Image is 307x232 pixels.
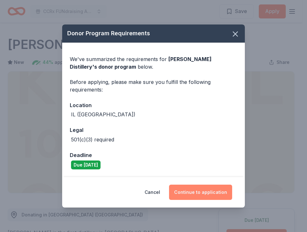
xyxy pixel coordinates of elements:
div: Location [70,101,237,109]
div: Due [DATE] [71,160,101,169]
div: Legal [70,126,237,134]
div: Deadline [70,151,237,159]
button: Continue to application [169,185,232,200]
div: Donor Program Requirements [62,24,245,43]
div: We've summarized the requirements for below. [70,55,237,71]
div: 501(c)(3) required [71,136,114,143]
button: Cancel [145,185,160,200]
div: Before applying, please make sure you fulfill the following requirements: [70,78,237,93]
div: IL ([GEOGRAPHIC_DATA]) [71,111,135,118]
